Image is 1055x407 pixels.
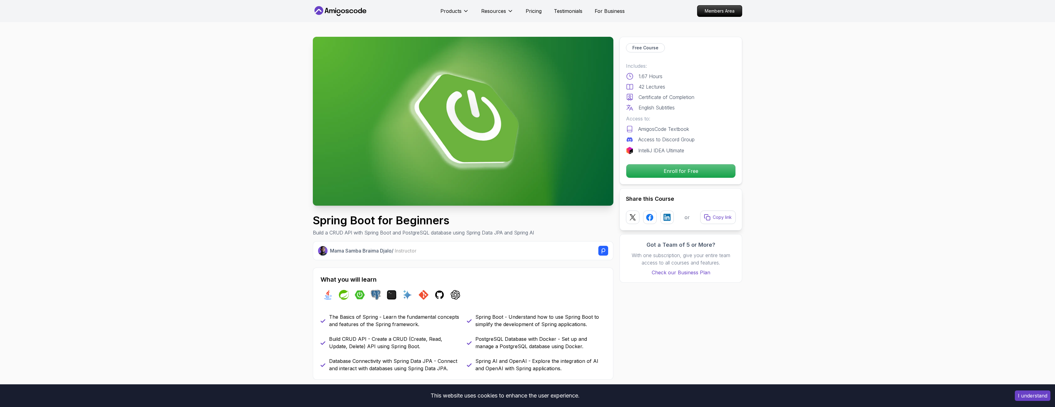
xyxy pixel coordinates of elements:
[440,7,469,20] button: Products
[355,290,365,300] img: spring-boot logo
[313,37,613,206] img: spring-boot-for-beginners_thumbnail
[320,275,606,284] h2: What you will learn
[685,214,690,221] p: or
[329,313,459,328] p: The Basics of Spring - Learn the fundamental concepts and features of the Spring framework.
[638,147,684,154] p: IntelliJ IDEA Ultimate
[329,357,459,372] p: Database Connectivity with Spring Data JPA - Connect and interact with databases using Spring Dat...
[440,7,462,15] p: Products
[626,147,633,154] img: jetbrains logo
[639,93,694,101] p: Certificate of Completion
[313,229,534,236] p: Build a CRUD API with Spring Boot and PostgreSQL database using Spring Data JPA and Spring AI
[339,290,349,300] img: spring logo
[313,214,534,226] h1: Spring Boot for Beginners
[595,7,625,15] a: For Business
[639,83,665,90] p: 42 Lectures
[330,247,416,254] p: Mama Samba Braima Djalo /
[639,73,662,80] p: 1.67 Hours
[626,115,736,122] p: Access to:
[526,7,542,15] a: Pricing
[638,136,695,143] p: Access to Discord Group
[481,7,506,15] p: Resources
[451,290,460,300] img: chatgpt logo
[395,248,416,254] span: Instructor
[626,62,736,70] p: Includes:
[626,269,736,276] a: Check our Business Plan
[371,290,381,300] img: postgres logo
[626,164,736,178] button: Enroll for Free
[697,5,742,17] a: Members Area
[481,7,513,20] button: Resources
[638,125,689,133] p: AmigosCode Textbook
[632,45,658,51] p: Free Course
[475,313,606,328] p: Spring Boot - Understand how to use Spring Boot to simplify the development of Spring applications.
[1015,390,1050,401] button: Accept cookies
[697,6,742,17] p: Members Area
[626,241,736,249] h3: Got a Team of 5 or More?
[419,290,428,300] img: git logo
[700,211,736,224] button: Copy link
[403,290,412,300] img: ai logo
[475,357,606,372] p: Spring AI and OpenAI - Explore the integration of AI and OpenAI with Spring applications.
[554,7,582,15] a: Testimonials
[626,195,736,203] h2: Share this Course
[639,104,675,111] p: English Subtitles
[329,335,459,350] p: Build CRUD API - Create a CRUD (Create, Read, Update, Delete) API using Spring Boot.
[318,246,328,256] img: Nelson Djalo
[435,290,444,300] img: github logo
[387,290,397,300] img: terminal logo
[713,214,732,220] p: Copy link
[323,290,333,300] img: java logo
[5,389,1006,402] div: This website uses cookies to enhance the user experience.
[475,335,606,350] p: PostgreSQL Database with Docker - Set up and manage a PostgreSQL database using Docker.
[626,252,736,266] p: With one subscription, give your entire team access to all courses and features.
